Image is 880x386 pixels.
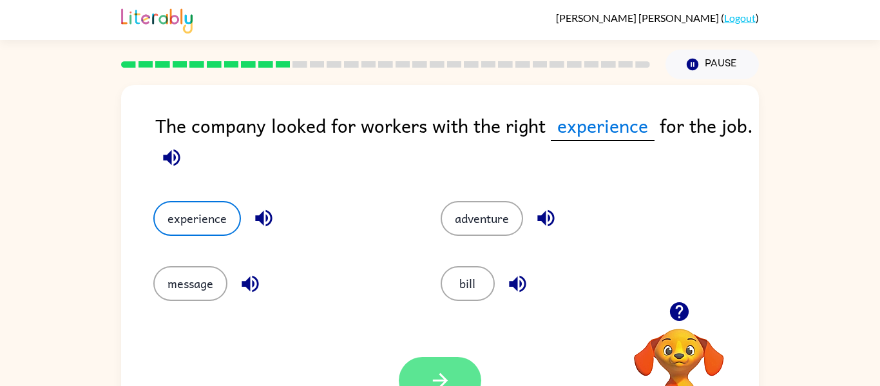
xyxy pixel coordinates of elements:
img: Literably [121,5,193,34]
button: Pause [665,50,759,79]
button: message [153,266,227,301]
div: ( ) [556,12,759,24]
div: The company looked for workers with the right for the job. [155,111,759,175]
button: experience [153,201,241,236]
button: bill [441,266,495,301]
a: Logout [724,12,756,24]
span: experience [551,111,655,141]
span: [PERSON_NAME] [PERSON_NAME] [556,12,721,24]
button: adventure [441,201,523,236]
